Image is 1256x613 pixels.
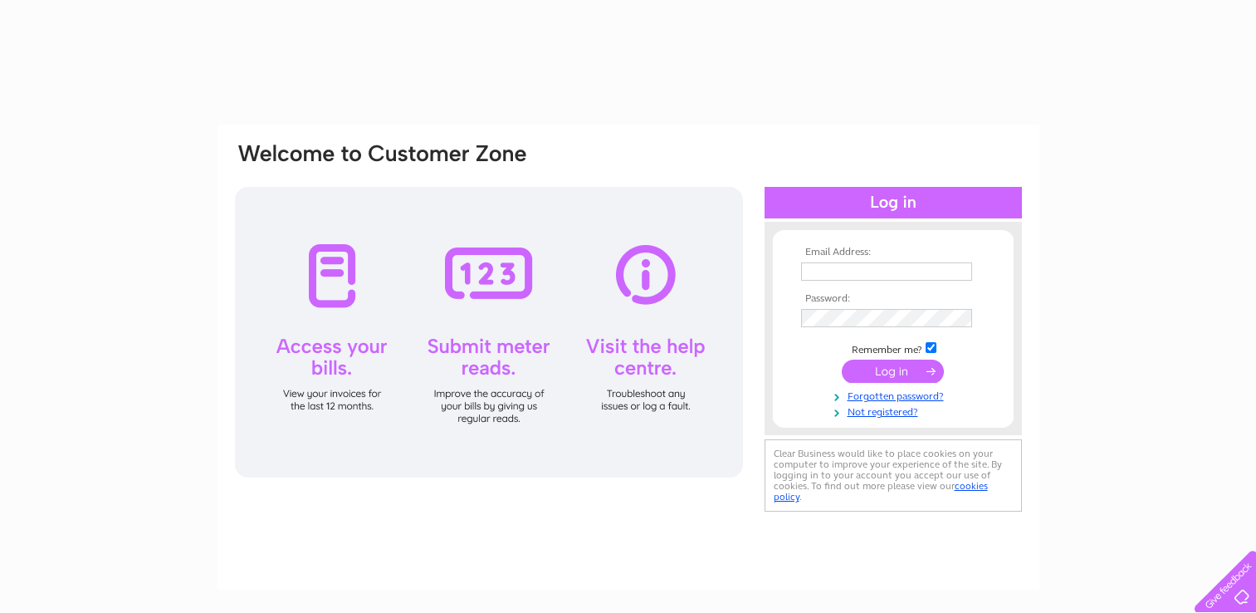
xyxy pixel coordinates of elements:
div: Clear Business would like to place cookies on your computer to improve your experience of the sit... [765,439,1022,512]
a: Forgotten password? [801,387,990,403]
a: cookies policy [774,480,988,503]
td: Remember me? [797,340,990,356]
a: Not registered? [801,403,990,419]
th: Email Address: [797,247,990,258]
th: Password: [797,293,990,305]
input: Submit [842,360,944,383]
